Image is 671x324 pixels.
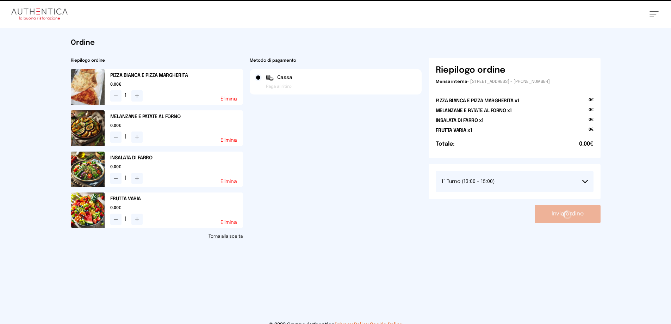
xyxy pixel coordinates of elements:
span: 1 [124,215,129,224]
button: Elimina [220,97,237,102]
span: 0€ [589,107,594,117]
span: 0.00€ [110,205,243,211]
h1: Ordine [71,38,601,48]
h2: Metodo di pagamento [250,58,422,63]
h2: INSALATA DI FARRO [110,154,243,161]
span: 0€ [589,117,594,127]
span: 0€ [589,127,594,137]
h6: Riepilogo ordine [436,65,505,76]
h2: PIZZA BIANCA E PIZZA MARGHERITA [110,72,243,79]
span: 0.00€ [110,123,243,129]
span: Paga al ritiro [266,84,292,90]
span: 1 [124,92,129,100]
h2: MELANZANE E PATATE AL FORNO x1 [436,107,512,114]
img: media [71,69,105,105]
a: Torna alla scelta [71,234,243,239]
p: - [STREET_ADDRESS] - [PHONE_NUMBER] [436,79,594,85]
h2: Riepilogo ordine [71,58,243,63]
span: 1° Turno (13:00 - 15:00) [441,179,495,184]
h6: Totale: [436,140,454,148]
span: 0.00€ [110,82,243,87]
span: 1 [124,174,129,183]
button: Elimina [220,179,237,184]
span: 0.00€ [110,164,243,170]
span: Cassa [277,74,292,81]
img: logo.8f33a47.png [11,8,68,20]
button: Elimina [220,138,237,143]
h2: FRUTTA VARIA [110,195,243,202]
button: 1° Turno (13:00 - 15:00) [436,171,594,192]
img: media [71,152,105,187]
img: media [71,110,105,146]
h2: FRUTTA VARIA x1 [436,127,472,134]
h2: MELANZANE E PATATE AL FORNO [110,113,243,120]
span: 1 [124,133,129,141]
h2: INSALATA DI FARRO x1 [436,117,484,124]
span: Mensa interna [436,80,467,84]
button: Elimina [220,220,237,225]
img: media [71,192,105,228]
h2: PIZZA BIANCA E PIZZA MARGHERITA x1 [436,97,519,104]
span: 0€ [589,97,594,107]
span: 0.00€ [579,140,594,148]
